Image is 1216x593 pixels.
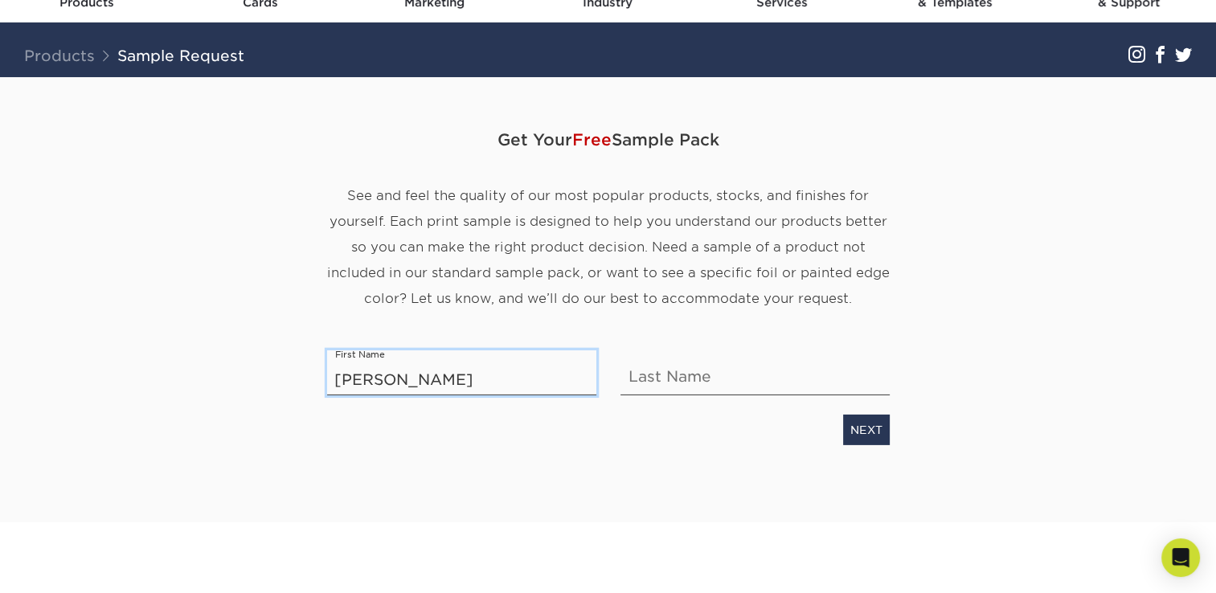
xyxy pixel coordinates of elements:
[572,130,612,149] span: Free
[327,188,890,306] span: See and feel the quality of our most popular products, stocks, and finishes for yourself. Each pr...
[24,47,95,64] a: Products
[327,116,890,164] span: Get Your Sample Pack
[843,415,890,445] a: NEXT
[117,47,244,64] a: Sample Request
[1161,538,1200,577] div: Open Intercom Messenger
